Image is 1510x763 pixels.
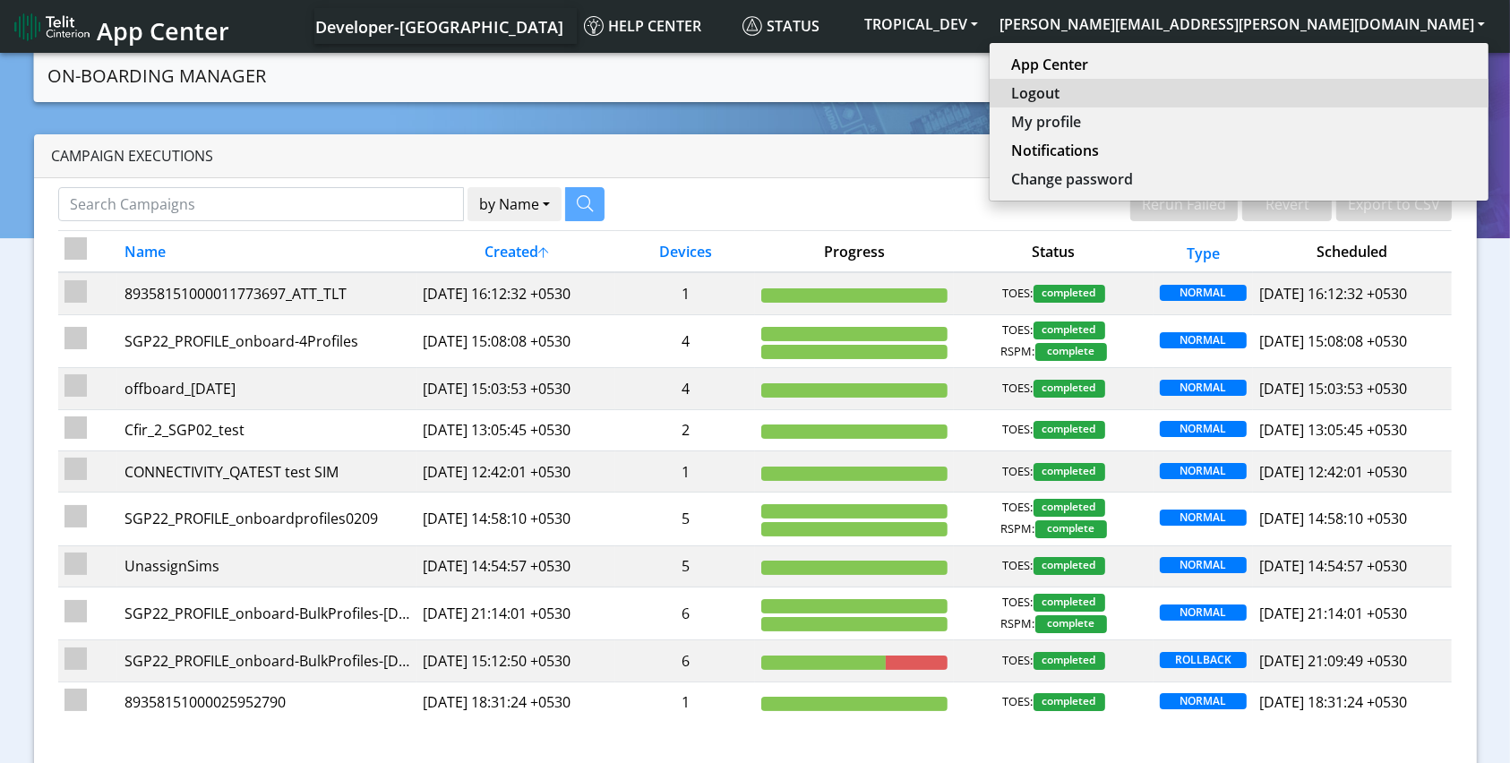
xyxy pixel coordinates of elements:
input: Search Campaigns [58,187,465,221]
button: Export to CSV [1336,187,1452,221]
span: NORMAL [1160,693,1247,709]
span: [DATE] 13:05:45 +0530 [1259,420,1407,440]
span: [DATE] 12:42:01 +0530 [1259,462,1407,482]
th: Type [1154,231,1253,273]
td: 4 [615,314,755,367]
th: Created [416,231,615,273]
td: [DATE] 14:58:10 +0530 [416,493,615,545]
span: completed [1034,380,1105,398]
td: [DATE] 15:08:08 +0530 [416,314,615,367]
td: 5 [615,493,755,545]
span: [DATE] 14:54:57 +0530 [1259,556,1407,576]
div: 89358151000025952790 [124,691,410,713]
span: Developer-[GEOGRAPHIC_DATA] [315,16,563,38]
td: [DATE] 18:31:24 +0530 [416,682,615,723]
button: [PERSON_NAME][EMAIL_ADDRESS][PERSON_NAME][DOMAIN_NAME] [989,8,1496,40]
th: Progress [755,231,954,273]
button: App Center [990,50,1489,79]
span: NORMAL [1160,557,1247,573]
span: Status [742,16,819,36]
span: complete [1035,520,1107,538]
div: SGP22_PROFILE_onboardprofiles0209 [124,508,410,529]
th: Name [117,231,416,273]
td: [DATE] 16:12:32 +0530 [416,272,615,314]
td: 5 [615,545,755,587]
button: Revert [1242,187,1332,221]
span: TOES: [1003,499,1034,517]
a: Notifications [1011,140,1467,161]
span: TOES: [1003,321,1034,339]
span: NORMAL [1160,604,1247,621]
span: completed [1034,693,1105,711]
div: SGP22_PROFILE_onboard-BulkProfiles-[DATE] [124,603,410,624]
img: knowledge.svg [584,16,604,36]
button: Logout [990,79,1489,107]
span: [DATE] 21:09:49 +0530 [1259,651,1407,671]
span: TOES: [1003,463,1034,481]
div: SGP22_PROFILE_onboard-4Profiles [124,330,410,352]
a: On-Boarding Manager [48,58,267,94]
span: Help center [584,16,701,36]
span: TOES: [1003,652,1034,670]
span: TOES: [1003,285,1034,303]
button: Rerun Failed [1130,187,1238,221]
span: complete [1035,615,1107,633]
span: completed [1034,421,1105,439]
span: completed [1034,463,1105,481]
img: logo-telit-cinterion-gw-new.png [14,13,90,41]
span: NORMAL [1160,463,1247,479]
span: TOES: [1003,421,1034,439]
td: [DATE] 12:42:01 +0530 [416,450,615,492]
a: App Center [14,7,227,46]
span: NORMAL [1160,285,1247,301]
td: [DATE] 13:05:45 +0530 [416,409,615,450]
td: 1 [615,272,755,314]
div: offboard_[DATE] [124,378,410,399]
td: [DATE] 15:12:50 +0530 [416,640,615,682]
th: Status [954,231,1153,273]
div: Campaign Executions [34,134,1477,178]
td: [DATE] 14:54:57 +0530 [416,545,615,587]
span: TOES: [1003,380,1034,398]
a: App Center [1011,54,1467,75]
img: status.svg [742,16,762,36]
div: CONNECTIVITY_QATEST test SIM [124,461,410,483]
div: SGP22_PROFILE_onboard-BulkProfiles-[DATE] [124,650,410,672]
span: NORMAL [1160,421,1247,437]
span: RSPM: [1001,343,1035,361]
td: 6 [615,640,755,682]
span: completed [1034,285,1105,303]
td: [DATE] 15:03:53 +0530 [416,368,615,409]
span: NORMAL [1160,380,1247,396]
span: [DATE] 21:14:01 +0530 [1259,604,1407,623]
span: RSPM: [1001,520,1035,538]
td: 6 [615,587,755,640]
button: My profile [990,107,1489,136]
th: Scheduled [1253,231,1452,273]
span: NORMAL [1160,332,1247,348]
td: 4 [615,368,755,409]
span: ROLLBACK [1160,652,1247,668]
a: Your current platform instance [314,8,562,44]
span: [DATE] 15:03:53 +0530 [1259,379,1407,399]
button: Change password [990,165,1489,193]
button: by Name [468,187,562,221]
td: [DATE] 21:14:01 +0530 [416,587,615,640]
span: App Center [97,14,229,47]
span: RSPM: [1001,615,1035,633]
a: Help center [577,8,735,44]
span: [DATE] 14:58:10 +0530 [1259,509,1407,528]
span: TOES: [1003,594,1034,612]
div: UnassignSims [124,555,410,577]
span: complete [1035,343,1107,361]
span: TOES: [1003,557,1034,575]
td: 2 [615,409,755,450]
span: completed [1034,499,1105,517]
span: completed [1034,321,1105,339]
span: [DATE] 16:12:32 +0530 [1259,284,1407,304]
div: 89358151000011773697_ATT_TLT [124,283,410,304]
a: Status [735,8,854,44]
td: 1 [615,682,755,723]
span: TOES: [1003,693,1034,711]
span: [DATE] 18:31:24 +0530 [1259,692,1407,712]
